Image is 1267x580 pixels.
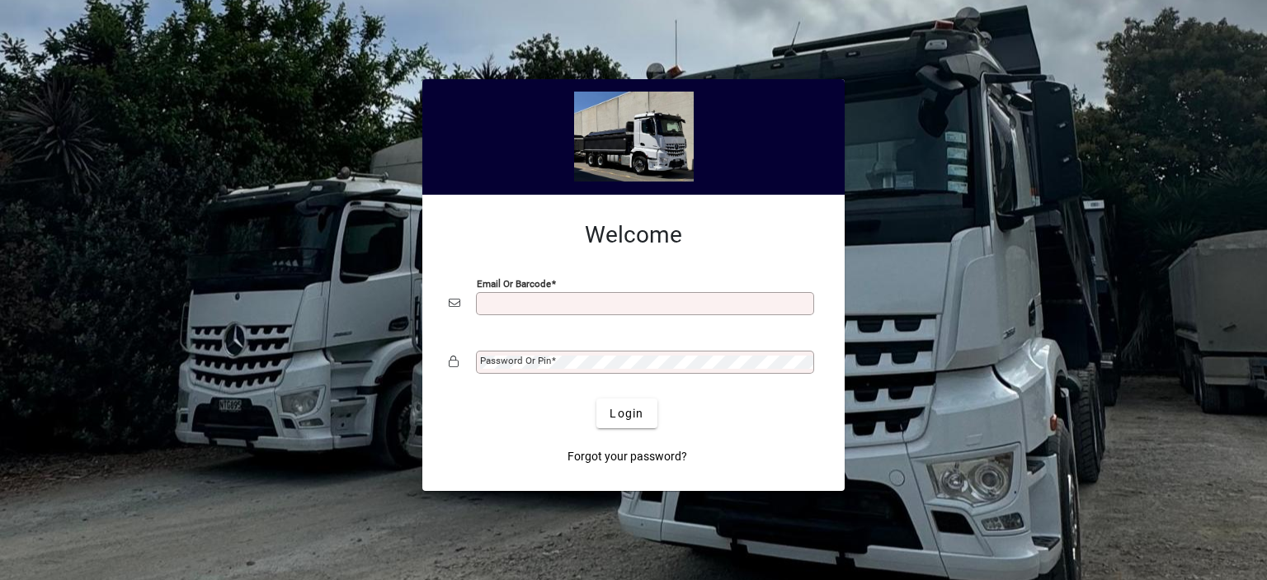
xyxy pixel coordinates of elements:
span: Login [610,405,643,422]
mat-label: Email or Barcode [477,278,551,290]
button: Login [596,398,657,428]
h2: Welcome [449,221,818,249]
span: Forgot your password? [568,448,687,465]
a: Forgot your password? [561,441,694,471]
mat-label: Password or Pin [480,355,551,366]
